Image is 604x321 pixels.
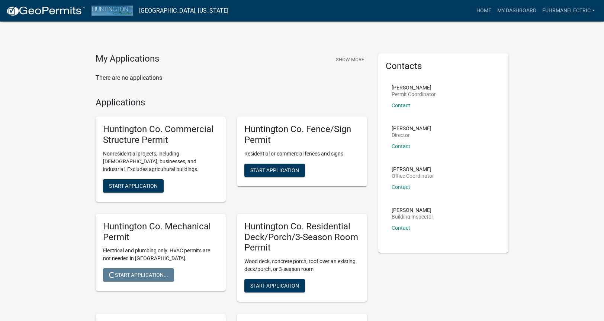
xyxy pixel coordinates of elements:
[103,150,218,173] p: Nonresidential projects, including [DEMOGRAPHIC_DATA], businesses, and industrial. Excludes agric...
[386,61,501,72] h5: Contacts
[333,53,367,66] button: Show More
[103,179,164,193] button: Start Application
[244,164,305,177] button: Start Application
[109,272,168,278] span: Start Application...
[392,173,434,178] p: Office Coordinator
[494,4,539,18] a: My Dashboard
[91,6,133,16] img: Huntington County, Indiana
[139,4,228,17] a: [GEOGRAPHIC_DATA], [US_STATE]
[244,124,360,145] h5: Huntington Co. Fence/Sign Permit
[250,283,299,289] span: Start Application
[392,92,436,97] p: Permit Coordinator
[392,85,436,90] p: [PERSON_NAME]
[103,124,218,145] h5: Huntington Co. Commercial Structure Permit
[244,258,360,273] p: Wood deck, concrete porch, roof over an existing deck/porch, or 3-season room
[392,167,434,172] p: [PERSON_NAME]
[250,167,299,173] span: Start Application
[244,150,360,158] p: Residential or commercial fences and signs
[103,268,174,282] button: Start Application...
[109,183,158,189] span: Start Application
[392,132,431,138] p: Director
[392,126,431,131] p: [PERSON_NAME]
[96,73,367,82] p: There are no applications
[392,225,410,231] a: Contact
[392,143,410,149] a: Contact
[244,221,360,253] h5: Huntington Co. Residential Deck/Porch/3-Season Room Permit
[103,221,218,243] h5: Huntington Co. Mechanical Permit
[539,4,598,18] a: FuhrmanElectric
[244,279,305,292] button: Start Application
[96,97,367,108] h4: Applications
[96,53,159,65] h4: My Applications
[473,4,494,18] a: Home
[103,247,218,262] p: Electrical and plumbing only. HVAC permits are not needed in [GEOGRAPHIC_DATA].
[392,207,433,213] p: [PERSON_NAME]
[392,184,410,190] a: Contact
[392,102,410,108] a: Contact
[392,214,433,219] p: Building Inspector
